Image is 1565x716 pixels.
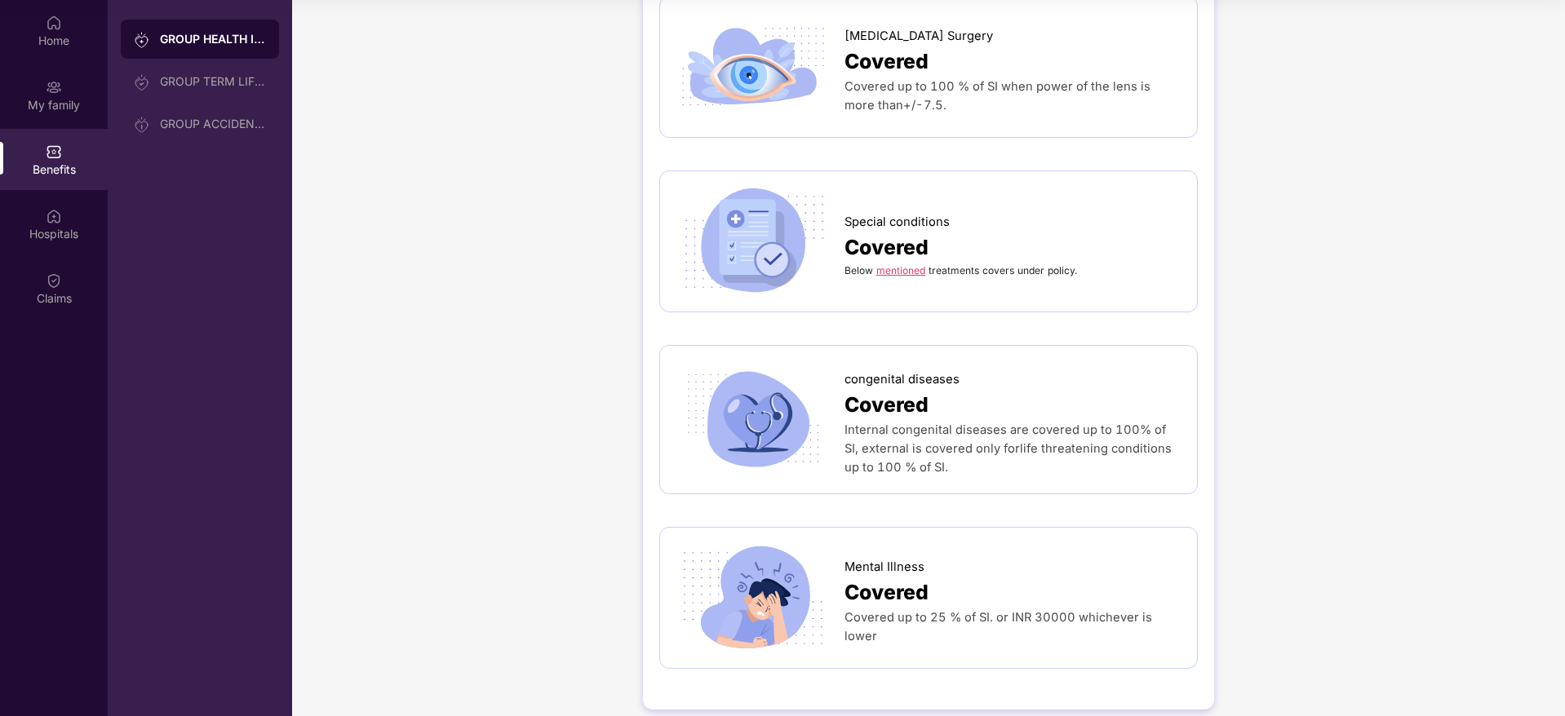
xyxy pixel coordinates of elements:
[845,370,960,389] span: congenital diseases
[46,15,62,31] img: svg+xml;base64,PHN2ZyBpZD0iSG9tZSIgeG1sbnM9Imh0dHA6Ly93d3cudzMub3JnLzIwMDAvc3ZnIiB3aWR0aD0iMjAiIG...
[46,79,62,95] img: svg+xml;base64,PHN2ZyB3aWR0aD0iMjAiIGhlaWdodD0iMjAiIHZpZXdCb3g9IjAgMCAyMCAyMCIgZmlsbD0ibm9uZSIgeG...
[676,188,831,295] img: icon
[676,544,831,652] img: icon
[876,264,925,276] a: mentioned
[676,365,831,473] img: icon
[845,422,1172,475] span: Internal congenital diseases are covered up to 100% of SI, external is covered only forlife threa...
[845,558,924,577] span: Mental Illness
[1017,264,1044,276] span: under
[845,213,950,232] span: Special conditions
[46,272,62,289] img: svg+xml;base64,PHN2ZyBpZD0iQ2xhaW0iIHhtbG5zPSJodHRwOi8vd3d3LnczLm9yZy8yMDAwL3N2ZyIgd2lkdGg9IjIwIi...
[845,27,993,46] span: [MEDICAL_DATA] Surgery
[929,264,979,276] span: treatments
[845,610,1152,643] span: Covered up to 25 % of SI. or INR 30000 whichever is lower
[982,264,1014,276] span: covers
[845,264,873,276] span: Below
[845,232,929,263] span: Covered
[845,46,929,77] span: Covered
[46,208,62,224] img: svg+xml;base64,PHN2ZyBpZD0iSG9zcGl0YWxzIiB4bWxucz0iaHR0cDovL3d3dy53My5vcmcvMjAwMC9zdmciIHdpZHRoPS...
[134,74,150,91] img: svg+xml;base64,PHN2ZyB3aWR0aD0iMjAiIGhlaWdodD0iMjAiIHZpZXdCb3g9IjAgMCAyMCAyMCIgZmlsbD0ibm9uZSIgeG...
[845,389,929,421] span: Covered
[134,32,150,48] img: svg+xml;base64,PHN2ZyB3aWR0aD0iMjAiIGhlaWdodD0iMjAiIHZpZXdCb3g9IjAgMCAyMCAyMCIgZmlsbD0ibm9uZSIgeG...
[845,577,929,608] span: Covered
[160,31,266,47] div: GROUP HEALTH INSURANCE
[160,117,266,130] div: GROUP ACCIDENTAL INSURANCE
[134,117,150,133] img: svg+xml;base64,PHN2ZyB3aWR0aD0iMjAiIGhlaWdodD0iMjAiIHZpZXdCb3g9IjAgMCAyMCAyMCIgZmlsbD0ibm9uZSIgeG...
[160,75,266,88] div: GROUP TERM LIFE INSURANCE
[46,144,62,160] img: svg+xml;base64,PHN2ZyBpZD0iQmVuZWZpdHMiIHhtbG5zPSJodHRwOi8vd3d3LnczLm9yZy8yMDAwL3N2ZyIgd2lkdGg9Ij...
[845,79,1150,113] span: Covered up to 100 % of SI when power of the lens is more than+/-7.5.
[1048,264,1077,276] span: policy.
[676,13,831,121] img: icon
